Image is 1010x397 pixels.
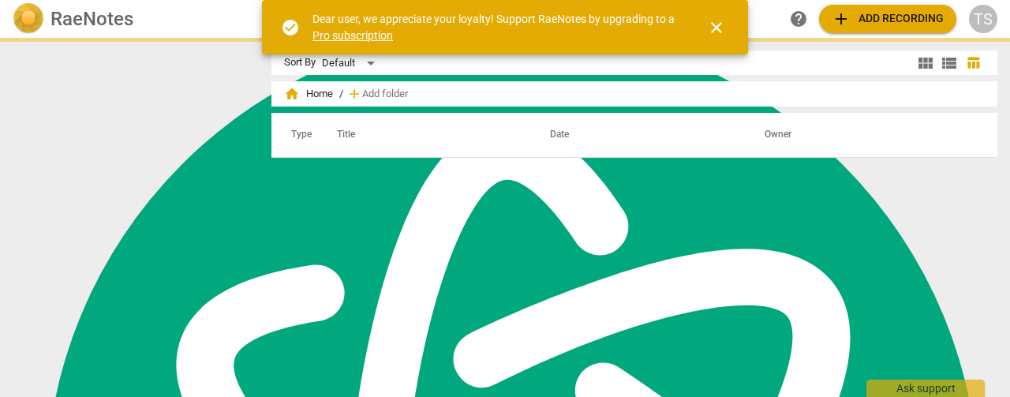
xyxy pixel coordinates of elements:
span: table_chart [966,55,981,70]
span: view_module [916,54,935,73]
a: LogoRaeNotes [13,3,256,35]
a: Pro subscription [312,29,393,42]
span: add [832,9,851,28]
span: Home [284,86,333,102]
a: Help [784,5,813,33]
span: close [707,18,726,37]
div: Dear user, we appreciate your loyalty! Support RaeNotes by upgrading to a [312,11,679,43]
span: help [789,9,808,28]
span: home [284,86,300,102]
div: Default [322,51,380,76]
span: Add recording [832,9,944,28]
button: List view [937,51,961,75]
span: check_circle [281,18,300,37]
button: TS [969,5,997,33]
div: Sort By [284,57,316,69]
span: view_list [940,54,959,73]
div: Ask support [866,380,985,397]
span: add [346,86,362,102]
th: Owner [746,113,981,157]
button: Tile view [914,51,937,75]
button: Table view [961,51,985,75]
h2: RaeNotes [50,8,133,30]
th: Title [318,113,531,157]
button: Close [698,9,735,47]
th: Type [279,113,318,157]
span: / [339,88,343,100]
button: Upload [819,5,956,33]
img: Logo [13,3,44,35]
th: Date [531,113,746,157]
span: Add folder [362,88,408,100]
